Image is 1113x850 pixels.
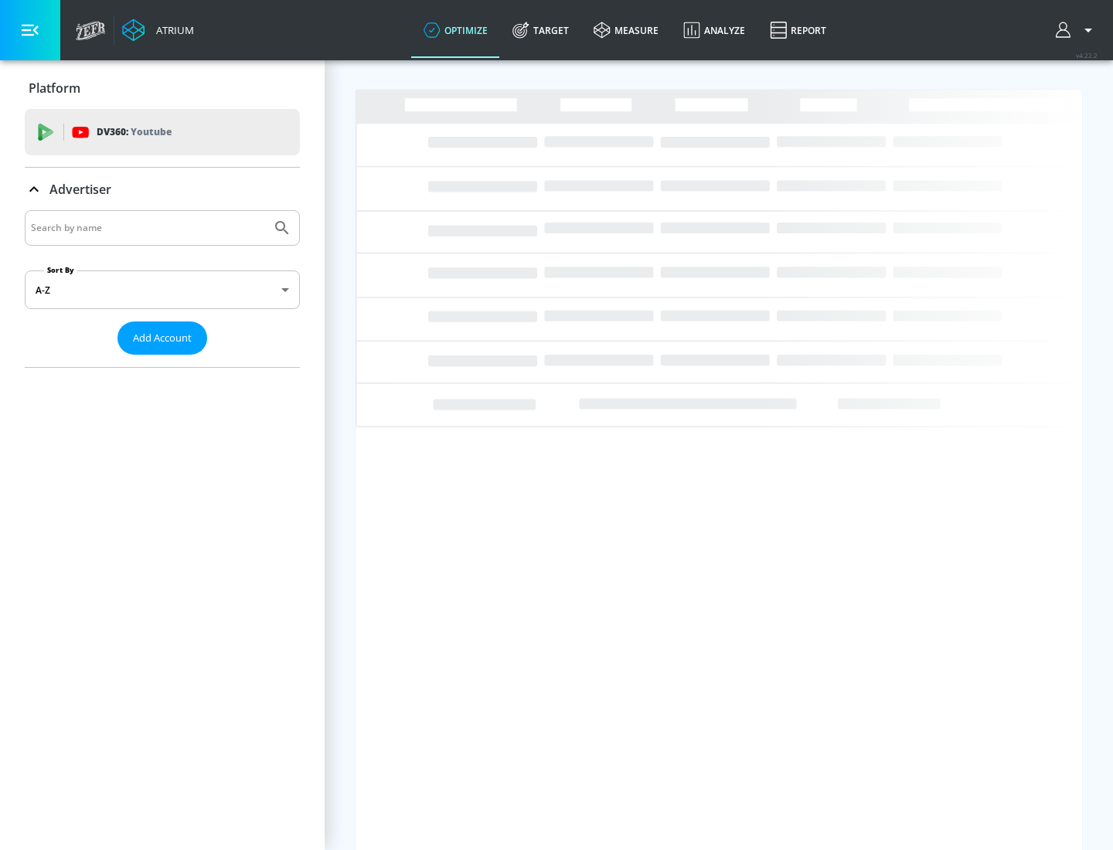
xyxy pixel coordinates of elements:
[25,270,300,309] div: A-Z
[25,66,300,110] div: Platform
[122,19,194,42] a: Atrium
[671,2,757,58] a: Analyze
[757,2,839,58] a: Report
[29,80,80,97] p: Platform
[49,181,111,198] p: Advertiser
[411,2,500,58] a: optimize
[150,23,194,37] div: Atrium
[25,210,300,367] div: Advertiser
[25,168,300,211] div: Advertiser
[1076,51,1098,59] span: v 4.22.2
[44,265,77,275] label: Sort By
[31,218,265,238] input: Search by name
[25,355,300,367] nav: list of Advertiser
[133,329,192,347] span: Add Account
[581,2,671,58] a: measure
[500,2,581,58] a: Target
[131,124,172,140] p: Youtube
[97,124,172,141] p: DV360:
[25,109,300,155] div: DV360: Youtube
[117,321,207,355] button: Add Account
